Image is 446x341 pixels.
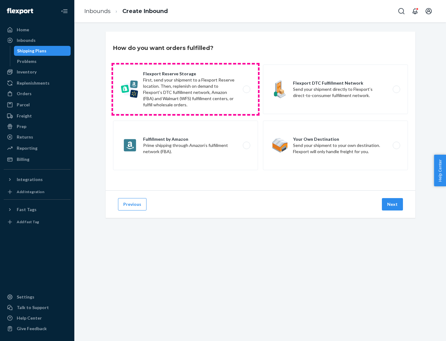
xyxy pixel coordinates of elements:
div: Integrations [17,176,43,183]
a: Prep [4,122,71,131]
button: Open Search Box [395,5,408,17]
div: Help Center [17,315,42,321]
button: Previous [118,198,146,210]
button: Give Feedback [4,324,71,334]
a: Inventory [4,67,71,77]
a: Freight [4,111,71,121]
button: Close Navigation [58,5,71,17]
div: Reporting [17,145,37,151]
a: Home [4,25,71,35]
a: Inbounds [84,8,111,15]
div: Home [17,27,29,33]
a: Parcel [4,100,71,110]
div: Shipping Plans [17,48,46,54]
div: Inventory [17,69,37,75]
a: Talk to Support [4,303,71,312]
div: Talk to Support [17,304,49,311]
a: Reporting [4,143,71,153]
div: Orders [17,91,32,97]
button: Next [382,198,403,210]
div: Replenishments [17,80,50,86]
a: Add Fast Tag [4,217,71,227]
button: Fast Tags [4,205,71,215]
div: Fast Tags [17,206,37,213]
a: Problems [14,56,71,66]
div: Settings [17,294,34,300]
a: Shipping Plans [14,46,71,56]
a: Billing [4,154,71,164]
a: Inbounds [4,35,71,45]
ol: breadcrumbs [79,2,173,20]
button: Integrations [4,175,71,184]
div: Prep [17,123,26,130]
div: Parcel [17,102,30,108]
div: Problems [17,58,37,64]
div: Add Fast Tag [17,219,39,224]
button: Open notifications [409,5,421,17]
img: Flexport logo [7,8,33,14]
a: Add Integration [4,187,71,197]
div: Returns [17,134,33,140]
div: Billing [17,156,29,162]
button: Open account menu [422,5,435,17]
button: Help Center [434,155,446,186]
a: Help Center [4,313,71,323]
a: Settings [4,292,71,302]
a: Create Inbound [122,8,168,15]
a: Orders [4,89,71,99]
div: Freight [17,113,32,119]
a: Replenishments [4,78,71,88]
div: Inbounds [17,37,36,43]
div: Give Feedback [17,325,47,332]
div: Add Integration [17,189,44,194]
a: Returns [4,132,71,142]
h3: How do you want orders fulfilled? [113,44,213,52]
